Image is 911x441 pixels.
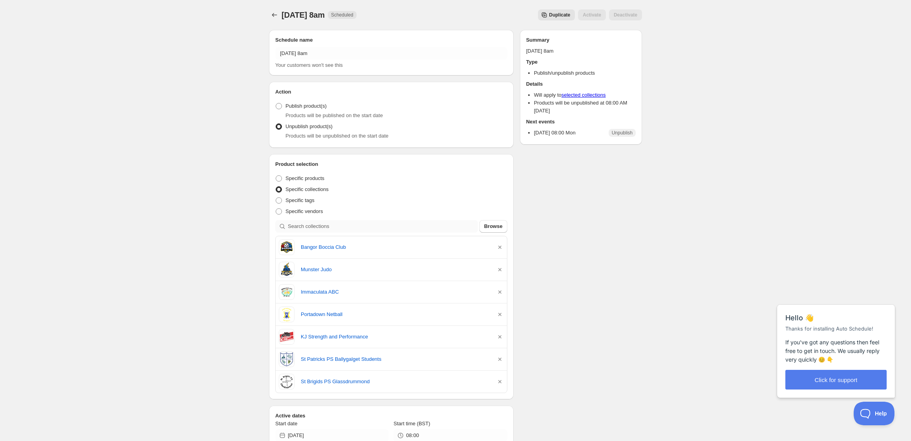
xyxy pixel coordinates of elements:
span: Scheduled [331,12,353,18]
a: Bangor Boccia Club [301,243,490,251]
span: Publish product(s) [285,103,327,109]
span: Unpublish [612,130,633,136]
span: Specific vendors [285,208,323,214]
span: [DATE] 8am [282,11,325,19]
span: Products will be unpublished on the start date [285,133,388,139]
h2: Summary [526,36,636,44]
span: Your customers won't see this [275,62,343,68]
a: Immaculata ABC [301,288,490,296]
span: Specific products [285,175,324,181]
button: Browse [479,220,507,233]
a: Munster Judo [301,266,490,274]
p: [DATE] 8am [526,47,636,55]
span: Duplicate [549,12,570,18]
h2: Type [526,58,636,66]
h2: Next events [526,118,636,126]
a: KJ Strength and Performance [301,333,490,341]
span: Specific tags [285,197,315,203]
a: St Brigids PS Glassdrummond [301,378,490,386]
iframe: Help Scout Beacon - Messages and Notifications [773,285,900,402]
a: selected collections [562,92,606,98]
li: Will apply to [534,91,636,99]
h2: Schedule name [275,36,507,44]
a: Portadown Netball [301,311,490,318]
iframe: Help Scout Beacon - Open [854,402,895,425]
p: [DATE] 08:00 Mon [534,129,576,137]
h2: Product selection [275,160,507,168]
span: Start time (BST) [393,421,430,426]
input: Search collections [288,220,478,233]
h2: Active dates [275,412,507,420]
span: Unpublish product(s) [285,123,333,129]
li: Products will be unpublished at 08:00 AM [DATE] [534,99,636,115]
button: Schedules [269,9,280,20]
span: Browse [484,222,503,230]
button: Secondary action label [538,9,575,20]
h2: Details [526,80,636,88]
span: Products will be published on the start date [285,112,383,118]
span: Specific collections [285,186,329,192]
li: Publish/unpublish products [534,69,636,77]
span: Start date [275,421,297,426]
a: St Patricks PS Ballygalget Students [301,355,490,363]
h2: Action [275,88,507,96]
